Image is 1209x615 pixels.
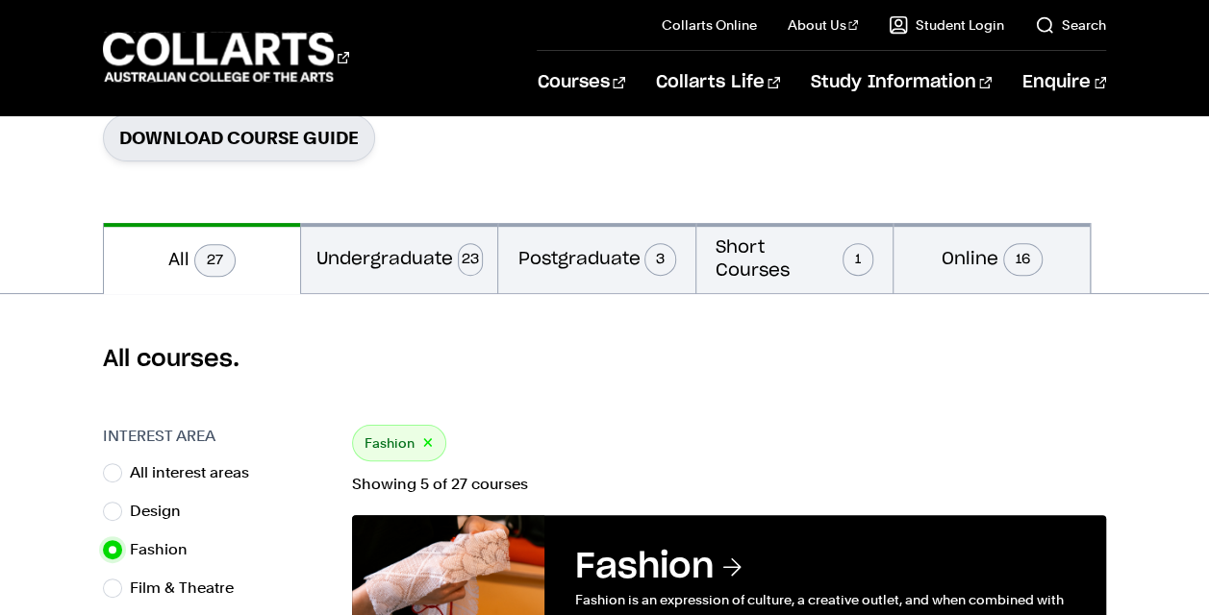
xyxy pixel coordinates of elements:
[458,243,483,276] span: 23
[575,546,1075,588] h3: Fashion
[194,244,236,277] span: 27
[1022,51,1106,114] a: Enquire
[103,425,333,448] h3: Interest Area
[130,536,203,563] label: Fashion
[894,223,1090,293] button: Online16
[644,243,675,276] span: 3
[103,344,1106,375] h2: All courses.
[352,477,1106,492] p: Showing 5 of 27 courses
[889,15,1004,35] a: Student Login
[788,15,859,35] a: About Us
[103,30,349,85] div: Go to homepage
[130,498,196,525] label: Design
[301,223,497,293] button: Undergraduate23
[843,243,873,276] span: 1
[656,51,780,114] a: Collarts Life
[104,223,300,294] button: All27
[352,425,446,461] div: Fashion
[537,51,624,114] a: Courses
[1003,243,1043,276] span: 16
[103,114,375,161] a: Download Course Guide
[130,459,264,486] label: All interest areas
[130,575,249,602] label: Film & Theatre
[1035,15,1106,35] a: Search
[811,51,992,114] a: Study Information
[662,15,757,35] a: Collarts Online
[498,223,694,293] button: Postgraduate3
[696,223,893,293] button: Short Courses1
[422,432,434,455] button: ×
